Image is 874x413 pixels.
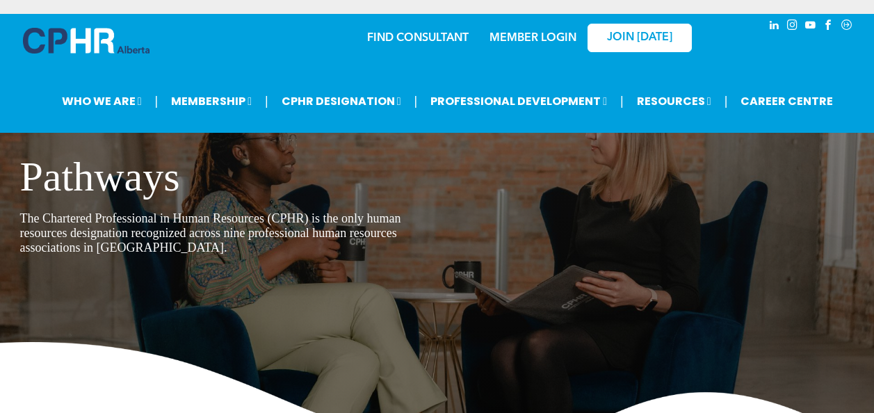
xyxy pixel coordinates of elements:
[839,17,855,36] a: Social network
[20,154,180,200] span: Pathways
[803,17,818,36] a: youtube
[23,28,149,54] img: A blue and white logo for cp alberta
[426,88,611,114] span: PROFESSIONAL DEVELOPMENT
[633,88,715,114] span: RESOURCES
[155,87,159,115] li: |
[725,87,728,115] li: |
[736,88,837,114] a: CAREER CENTRE
[58,88,146,114] span: WHO WE ARE
[489,33,576,44] a: MEMBER LOGIN
[167,88,256,114] span: MEMBERSHIP
[265,87,268,115] li: |
[414,87,418,115] li: |
[607,31,672,44] span: JOIN [DATE]
[20,211,401,254] span: The Chartered Professional in Human Resources (CPHR) is the only human resources designation reco...
[785,17,800,36] a: instagram
[767,17,782,36] a: linkedin
[821,17,836,36] a: facebook
[277,88,405,114] span: CPHR DESIGNATION
[367,33,469,44] a: FIND CONSULTANT
[620,87,624,115] li: |
[588,24,692,52] a: JOIN [DATE]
